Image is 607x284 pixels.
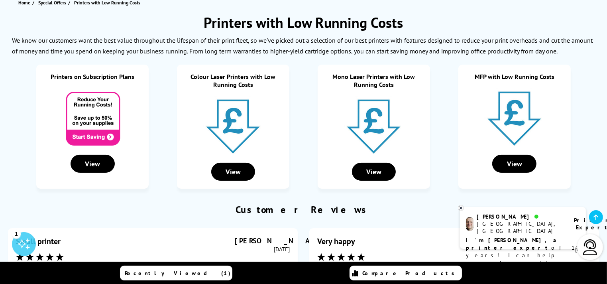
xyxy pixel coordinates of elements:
a: Mono Laser Printers with Low Running Costs [332,73,415,89]
div: 1 [12,229,21,238]
a: View [71,160,115,168]
div: [PERSON_NAME] [235,236,289,245]
div: Very happy [317,236,355,247]
a: View [492,160,536,168]
img: ashley-livechat.png [466,217,473,231]
a: Recently Viewed (1) [120,266,232,280]
img: Colour Laser Printers with Low Running Costs [203,97,263,156]
img: user-headset-light.svg [582,239,598,255]
span: Compare Products [363,270,459,277]
div: [GEOGRAPHIC_DATA], [GEOGRAPHIC_DATA] [477,220,564,235]
img: MFP with Low Running Costs [485,89,544,148]
a: Compare Products [350,266,462,280]
div: View [71,155,115,173]
div: [PERSON_NAME] [477,213,564,220]
p: We know our customers want the best value throughout the lifespan of their print fleet, so we've ... [12,36,593,55]
h1: Printers with Low Running Costs [8,13,599,32]
div: View [352,163,396,181]
img: Printers on Subscription Plans [63,89,122,148]
p: of 14 years! I can help you choose the right product [466,237,580,274]
a: View [211,168,255,176]
a: Printers on Subscription Plans [51,73,134,81]
a: Colour Laser Printers with Low Running Costs [191,73,276,89]
h2: Customer Reviews [4,203,603,216]
a: View [352,168,396,176]
div: View [492,155,536,173]
a: MFP with Low Running Costs [475,73,554,81]
div: Small printer [16,236,61,247]
time: [DATE] [274,245,290,253]
b: I'm [PERSON_NAME], a printer expert [466,237,559,251]
img: Mono Laser Printers with Low Running Costs [344,97,404,156]
div: View [211,163,255,181]
span: Recently Viewed (1) [125,270,231,277]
